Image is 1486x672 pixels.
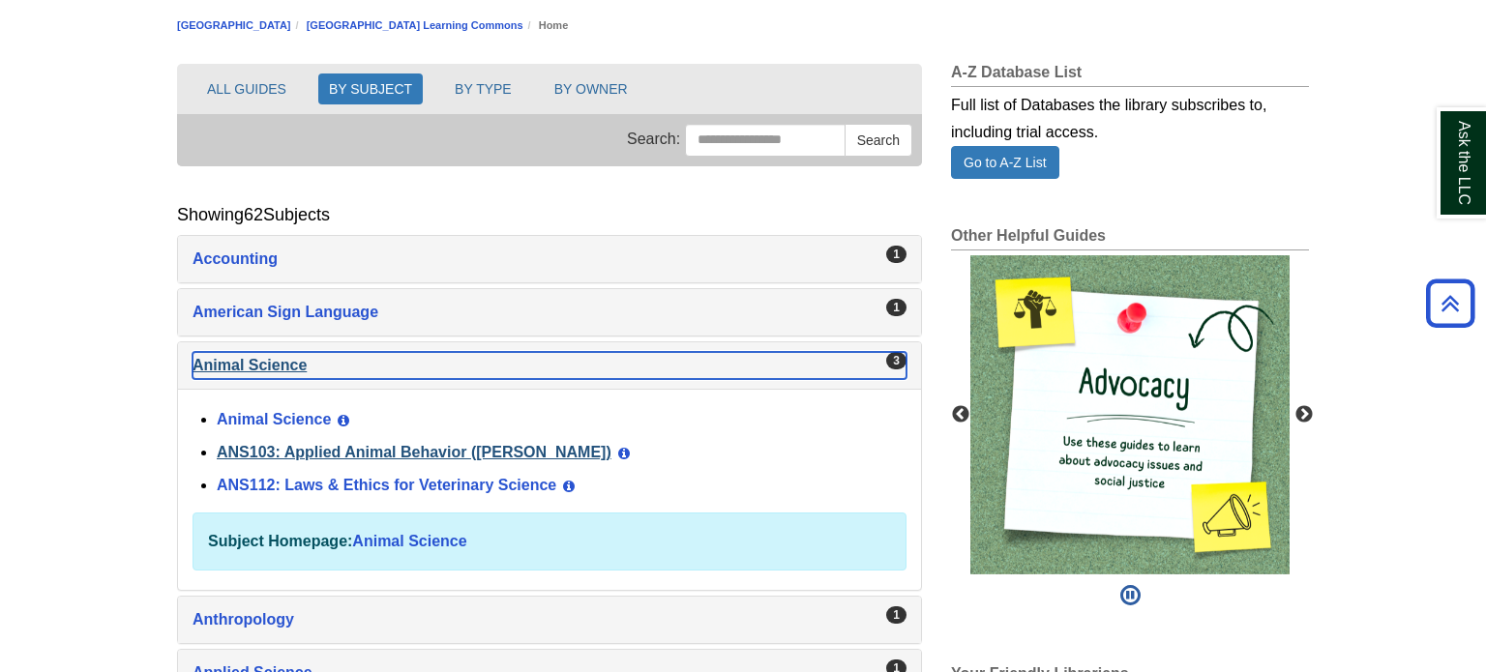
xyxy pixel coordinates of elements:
h2: Other Helpful Guides [951,227,1309,250]
h2: Showing Subjects [177,205,330,225]
a: American Sign Language [193,299,906,326]
span: Search: [627,131,680,147]
a: Accounting [193,246,906,273]
button: Previous [951,405,970,424]
div: Full list of Databases the library subscribes to, including trial access. [951,87,1309,146]
nav: breadcrumb [177,16,1309,35]
a: Anthropology [193,606,906,633]
img: This image links to a collection of guides about advocacy and social justice [970,255,1290,574]
div: Animal Science [178,389,921,590]
span: 62 [244,205,263,224]
button: Pause [1114,574,1146,617]
li: Home [523,16,569,35]
div: 1 [886,246,906,263]
button: Next [1294,405,1314,424]
button: BY SUBJECT [318,73,423,104]
a: Back to Top [1419,290,1481,316]
div: 3 [886,352,906,369]
a: Animal Science [193,352,906,379]
div: 1 [886,606,906,624]
button: ALL GUIDES [196,73,297,104]
div: This box contains rotating images [970,255,1290,574]
a: ANS112: Laws & Ethics for Veterinary Science [217,477,556,493]
a: Animal Science [217,411,331,427]
button: BY TYPE [444,73,522,104]
a: [GEOGRAPHIC_DATA] [177,19,291,31]
a: Go to A-Z List [951,146,1059,179]
a: Animal Science [352,533,466,549]
button: BY OWNER [544,73,639,104]
a: [GEOGRAPHIC_DATA] Learning Commons [307,19,523,31]
button: Search [845,124,912,157]
strong: Subject Homepage: [208,533,352,549]
input: Search this Group [685,124,846,157]
div: 1 [886,299,906,316]
a: ANS103: Applied Animal Behavior ([PERSON_NAME]) [217,444,611,460]
h2: A-Z Database List [951,64,1309,87]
